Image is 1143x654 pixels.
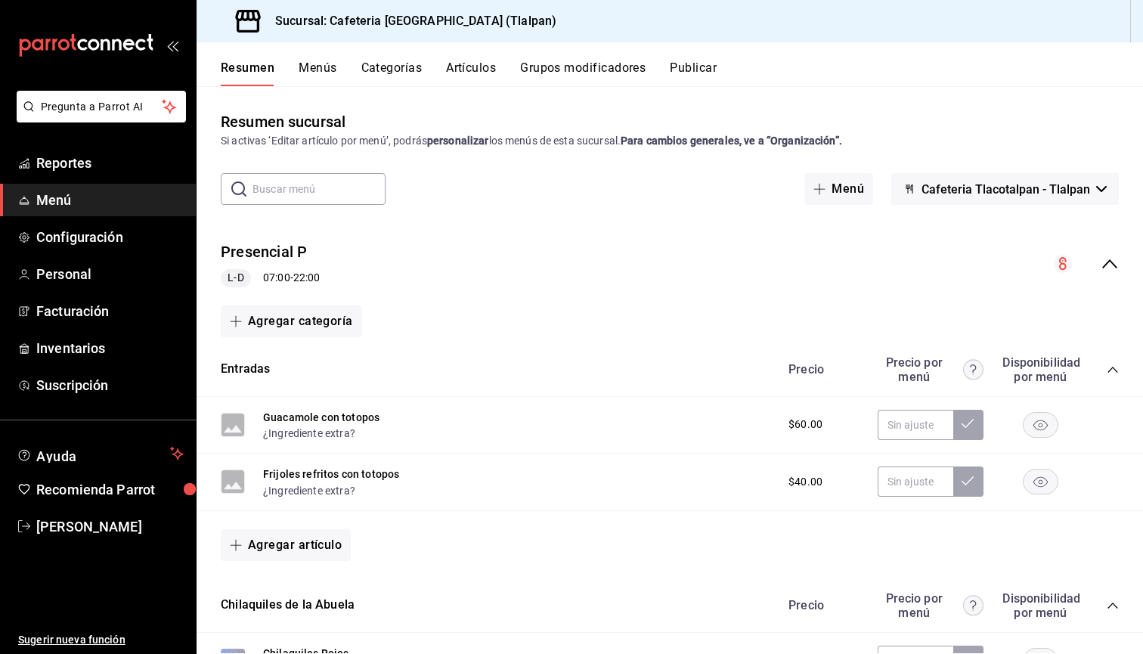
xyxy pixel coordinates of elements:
[773,598,870,612] div: Precio
[221,60,274,86] button: Resumen
[36,338,184,358] span: Inventarios
[878,466,953,497] input: Sin ajuste
[520,60,646,86] button: Grupos modificadores
[221,60,1143,86] div: navigation tabs
[263,466,399,482] button: Frijoles refritos con totopos
[1002,355,1078,384] div: Disponibilidad por menú
[878,591,983,620] div: Precio por menú
[621,135,842,147] strong: Para cambios generales, ve a “Organización”.
[197,229,1143,299] div: collapse-menu-row
[263,410,379,425] button: Guacamole con totopos
[1107,600,1119,612] button: collapse-category-row
[670,60,717,86] button: Publicar
[804,173,873,205] button: Menú
[221,361,270,378] button: Entradas
[221,241,308,263] button: Presencial P
[221,269,320,287] div: 07:00 - 22:00
[36,301,184,321] span: Facturación
[36,190,184,210] span: Menú
[922,182,1090,197] span: Cafeteria Tlacotalpan - Tlalpan
[263,483,355,498] button: ¿Ingrediente extra?
[1002,591,1078,620] div: Disponibilidad por menú
[36,445,164,463] span: Ayuda
[252,174,386,204] input: Buscar menú
[446,60,496,86] button: Artículos
[11,110,186,126] a: Pregunta a Parrot AI
[788,474,822,490] span: $40.00
[36,479,184,500] span: Recomienda Parrot
[891,173,1119,205] button: Cafeteria Tlacotalpan - Tlalpan
[166,39,178,51] button: open_drawer_menu
[36,227,184,247] span: Configuración
[36,375,184,395] span: Suscripción
[878,355,983,384] div: Precio por menú
[773,362,870,377] div: Precio
[17,91,186,122] button: Pregunta a Parrot AI
[878,410,953,440] input: Sin ajuste
[1107,364,1119,376] button: collapse-category-row
[299,60,336,86] button: Menús
[361,60,423,86] button: Categorías
[221,110,345,133] div: Resumen sucursal
[36,264,184,284] span: Personal
[427,135,489,147] strong: personalizar
[18,632,184,648] span: Sugerir nueva función
[221,133,1119,149] div: Si activas ‘Editar artículo por menú’, podrás los menús de esta sucursal.
[263,426,355,441] button: ¿Ingrediente extra?
[221,597,355,614] button: Chilaquiles de la Abuela
[41,99,163,115] span: Pregunta a Parrot AI
[221,305,362,337] button: Agregar categoría
[263,12,556,30] h3: Sucursal: Cafeteria [GEOGRAPHIC_DATA] (Tlalpan)
[36,516,184,537] span: [PERSON_NAME]
[36,153,184,173] span: Reportes
[221,270,249,286] span: L-D
[221,529,351,561] button: Agregar artículo
[788,417,822,432] span: $60.00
